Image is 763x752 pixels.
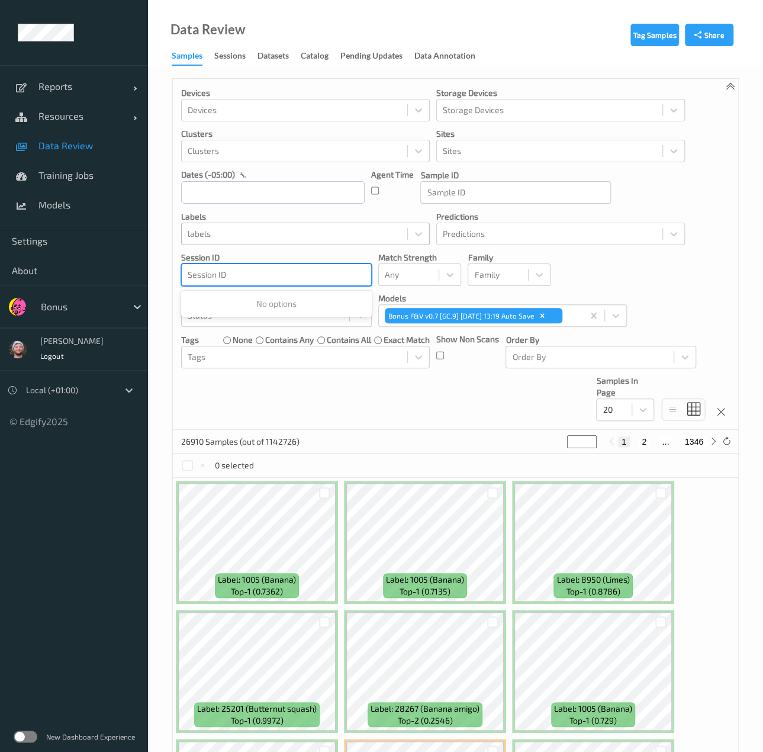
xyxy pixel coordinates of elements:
p: Devices [181,87,430,99]
button: 2 [638,436,650,447]
div: Samples [172,50,202,66]
span: top-1 (0.7362) [231,586,283,597]
p: Agent Time [371,169,414,181]
p: Clusters [181,128,430,140]
div: No options [181,293,372,314]
span: Label: 28267 (Banana amigo) [371,703,479,715]
div: Data Review [170,24,245,36]
a: Pending Updates [340,48,414,65]
div: Pending Updates [340,50,403,65]
label: exact match [384,334,430,346]
label: contains any [265,334,314,346]
div: Bonus F&V v0.7 [GC.9] [DATE] 13:19 Auto Save [385,308,536,323]
span: Label: 8950 (Limes) [557,574,630,586]
button: Share [685,24,733,46]
button: Tag Samples [630,24,679,46]
label: contains all [327,334,371,346]
p: Sample ID [420,169,611,181]
label: none [233,334,253,346]
p: 0 selected [215,459,254,471]
button: 1 [618,436,630,447]
div: Data Annotation [414,50,475,65]
p: Predictions [436,211,685,223]
p: Order By [506,334,696,346]
span: top-1 (0.8786) [566,586,620,597]
p: 26910 Samples (out of 1142726) [181,436,300,448]
span: Label: 25201 (Butternut squash) [197,703,317,715]
a: Datasets [257,48,301,65]
span: top-1 (0.7135) [400,586,450,597]
button: 1346 [681,436,707,447]
div: Datasets [257,50,289,65]
p: Match Strength [378,252,461,263]
p: Session ID [181,252,372,263]
span: top-2 (0.2546) [398,715,453,727]
a: Catalog [301,48,340,65]
a: Data Annotation [414,48,487,65]
p: Sites [436,128,685,140]
span: Label: 1005 (Banana) [554,703,632,715]
p: Family [468,252,550,263]
span: top-1 (0.729) [569,715,617,727]
p: Samples In Page [596,375,654,399]
a: Samples [172,48,214,66]
span: Label: 1005 (Banana) [218,574,296,586]
a: Sessions [214,48,257,65]
p: Storage Devices [436,87,685,99]
span: top-1 (0.9972) [231,715,284,727]
button: ... [659,436,673,447]
p: Models [378,293,627,304]
p: Tags [181,334,199,346]
div: Catalog [301,50,329,65]
p: Show Non Scans [436,333,499,345]
p: dates (-05:00) [181,169,235,181]
p: labels [181,211,430,223]
div: Sessions [214,50,246,65]
span: Label: 1005 (Banana) [386,574,464,586]
div: Remove Bonus F&V v0.7 [GC.9] 2025-08-27 13:19 Auto Save [536,308,549,323]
